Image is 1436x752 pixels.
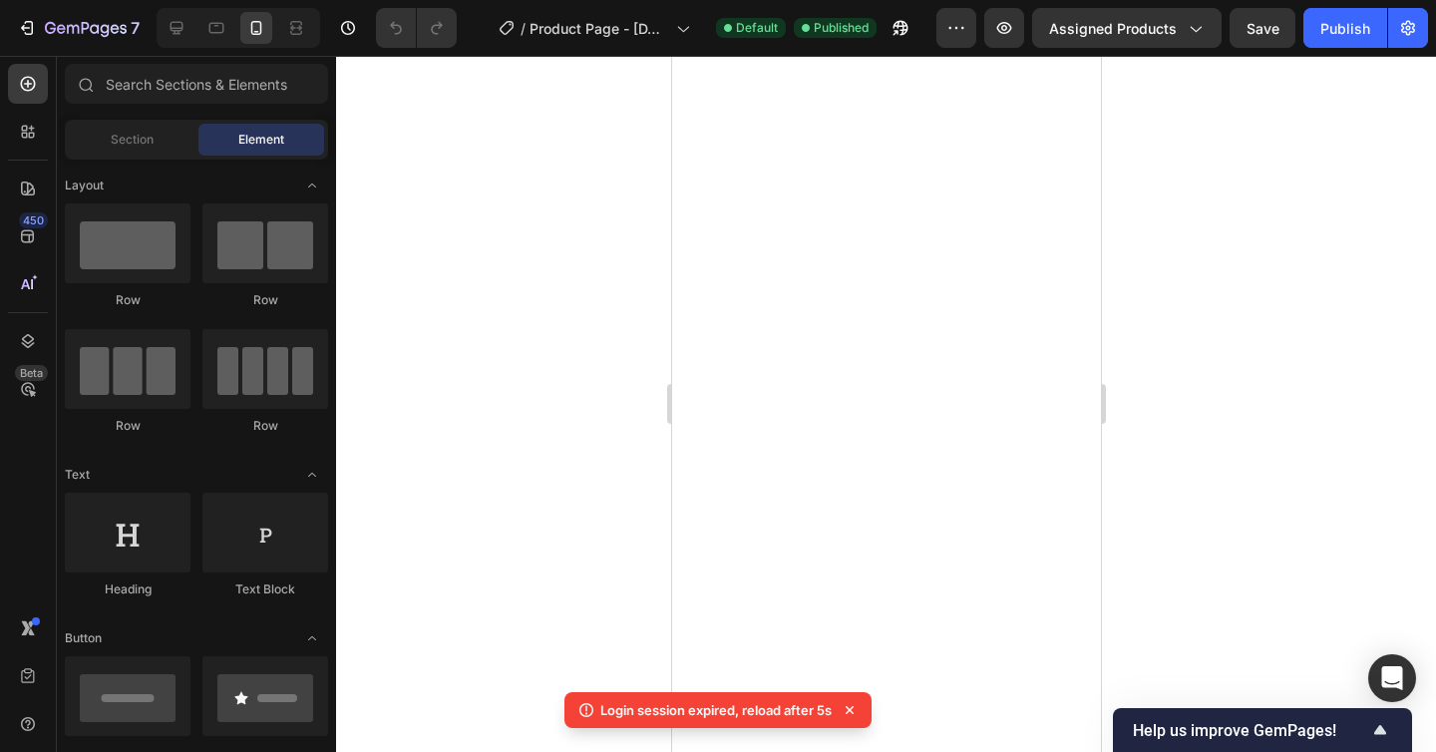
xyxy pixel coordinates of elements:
[296,459,328,491] span: Toggle open
[202,291,328,309] div: Row
[1303,8,1387,48] button: Publish
[1032,8,1222,48] button: Assigned Products
[65,466,90,484] span: Text
[65,417,190,435] div: Row
[65,580,190,598] div: Heading
[296,622,328,654] span: Toggle open
[111,131,154,149] span: Section
[15,365,48,381] div: Beta
[202,580,328,598] div: Text Block
[672,56,1101,752] iframe: Design area
[65,177,104,194] span: Layout
[8,8,149,48] button: 7
[131,16,140,40] p: 7
[1247,20,1279,37] span: Save
[600,700,832,720] p: Login session expired, reload after 5s
[65,629,102,647] span: Button
[530,18,668,39] span: Product Page - [DATE] 22:52:43
[1133,718,1392,742] button: Show survey - Help us improve GemPages!
[296,170,328,201] span: Toggle open
[238,131,284,149] span: Element
[1230,8,1295,48] button: Save
[736,19,778,37] span: Default
[202,417,328,435] div: Row
[521,18,526,39] span: /
[65,291,190,309] div: Row
[1049,18,1177,39] span: Assigned Products
[1133,721,1368,740] span: Help us improve GemPages!
[65,64,328,104] input: Search Sections & Elements
[19,212,48,228] div: 450
[814,19,869,37] span: Published
[376,8,457,48] div: Undo/Redo
[1320,18,1370,39] div: Publish
[1368,654,1416,702] div: Open Intercom Messenger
